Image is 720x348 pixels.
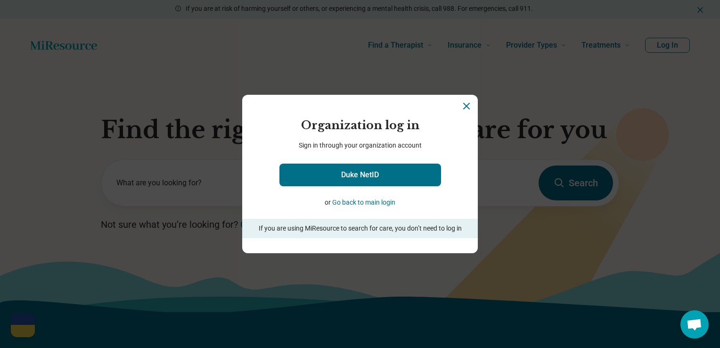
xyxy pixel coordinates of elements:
a: Duke NetID [279,164,441,186]
p: or [247,198,473,207]
p: Sign in through your organization account [242,141,478,150]
button: Go back to main login [332,198,395,207]
p: If you are using MiResource to search for care, you don’t need to log in [242,219,478,238]
h2: Organization log in [242,117,478,133]
section: Login Dialog [242,95,478,254]
button: Close [461,100,472,112]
